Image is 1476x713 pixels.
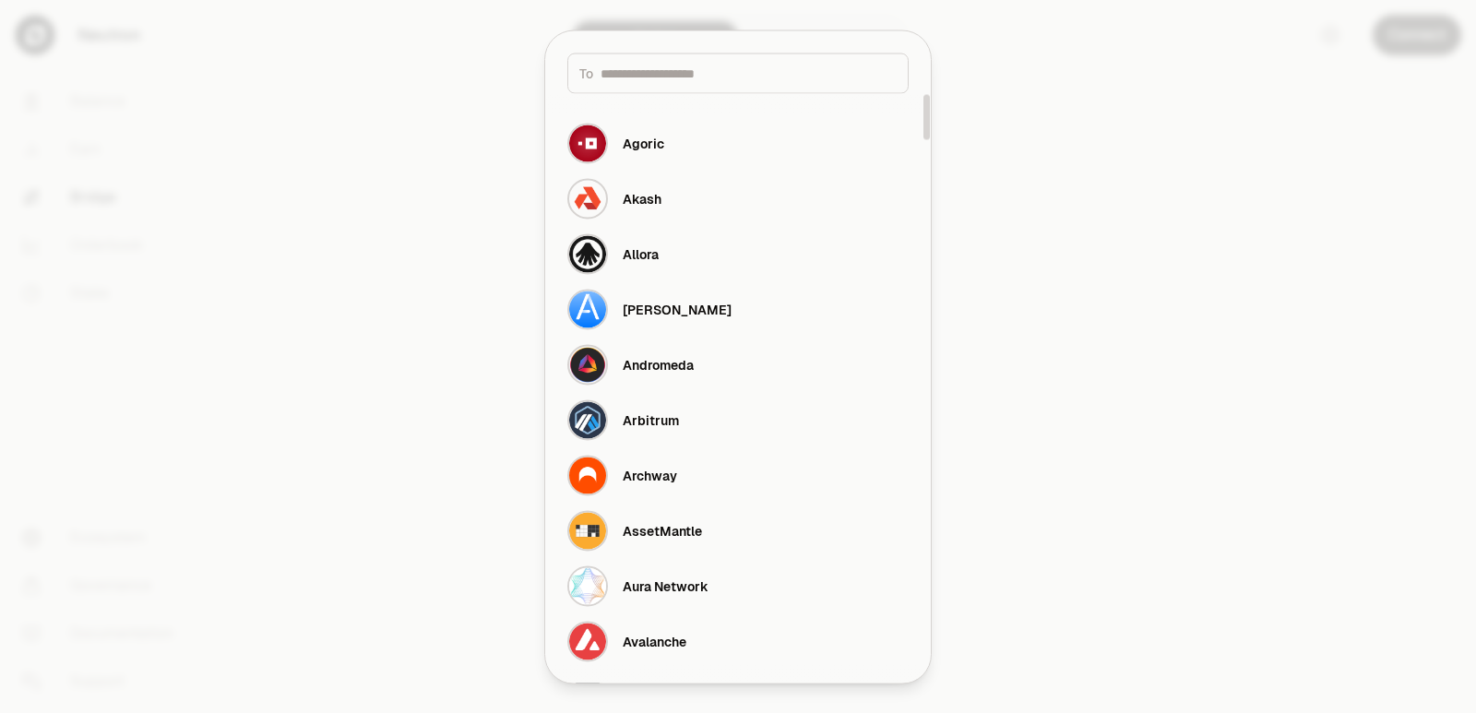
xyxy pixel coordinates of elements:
img: Arbitrum Logo [567,399,608,440]
button: Akash LogoAkash [556,171,920,226]
img: Avalanche Logo [567,621,608,661]
button: Althea Logo[PERSON_NAME] [556,281,920,337]
div: Archway [623,466,677,484]
div: AssetMantle [623,521,702,540]
button: Avalanche LogoAvalanche [556,613,920,669]
img: AssetMantle Logo [567,510,608,551]
img: Andromeda Logo [567,344,608,385]
div: Agoric [623,134,664,152]
img: Allora Logo [567,233,608,274]
img: Aura Network Logo [567,565,608,606]
button: AssetMantle LogoAssetMantle [556,503,920,558]
div: Arbitrum [623,410,679,429]
span: To [579,64,593,82]
img: Agoric Logo [567,123,608,163]
div: Allora [623,244,659,263]
div: [PERSON_NAME] [623,300,732,318]
div: Aura Network [623,576,708,595]
img: Althea Logo [567,289,608,329]
button: Arbitrum LogoArbitrum [556,392,920,447]
button: Allora LogoAllora [556,226,920,281]
img: Akash Logo [567,178,608,219]
button: Andromeda LogoAndromeda [556,337,920,392]
button: Archway LogoArchway [556,447,920,503]
img: Archway Logo [567,455,608,495]
div: Andromeda [623,355,694,374]
div: Akash [623,189,661,208]
button: Aura Network LogoAura Network [556,558,920,613]
div: Avalanche [623,632,686,650]
button: Agoric LogoAgoric [556,115,920,171]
